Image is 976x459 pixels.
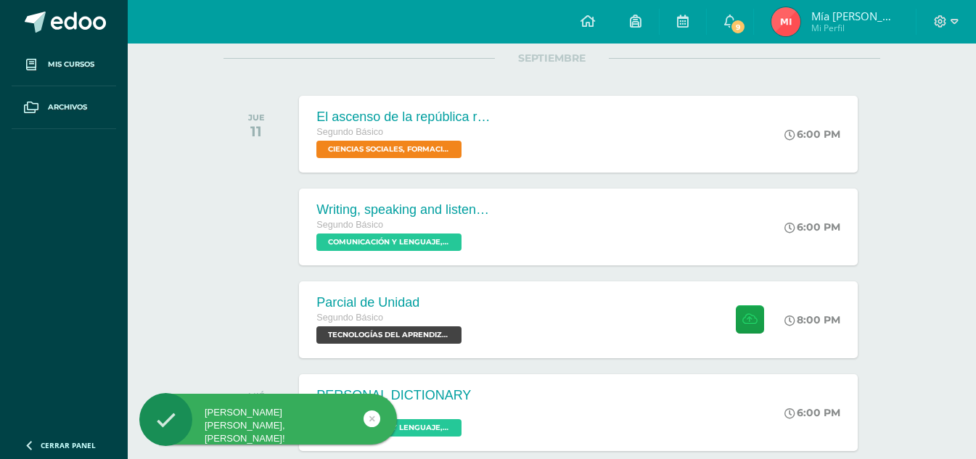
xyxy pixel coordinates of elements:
[784,313,840,326] div: 8:00 PM
[248,112,265,123] div: JUE
[811,9,898,23] span: Mía [PERSON_NAME]
[784,220,840,233] div: 6:00 PM
[316,127,383,137] span: Segundo Básico
[316,109,491,125] div: El ascenso de la república romana
[730,19,746,35] span: 9
[41,440,96,450] span: Cerrar panel
[48,102,87,113] span: Archivos
[316,295,465,310] div: Parcial de Unidad
[139,406,397,446] div: [PERSON_NAME] [PERSON_NAME], [PERSON_NAME]!
[811,22,898,34] span: Mi Perfil
[12,86,116,129] a: Archivos
[316,326,462,344] span: TECNOLOGÍAS DEL APRENDIZAJE Y LA COMUNICACIÓN 'Sección B'
[771,7,800,36] img: e25b0d6051efb6e8823e47dc8d40da4b.png
[248,123,265,140] div: 11
[316,141,462,158] span: CIENCIAS SOCIALES, FORMACIÓN CIUDADANA E INTERCULTURALIDAD 'Sección B'
[316,220,383,230] span: Segundo Básico
[48,59,94,70] span: Mis cursos
[316,313,383,323] span: Segundo Básico
[784,128,840,141] div: 6:00 PM
[248,391,265,401] div: MIÉ
[316,388,471,403] div: PERSONAL DICTIONARY
[316,202,491,218] div: Writing, speaking and listening.
[12,44,116,86] a: Mis cursos
[316,233,462,251] span: COMUNICACIÓN Y LENGUAJE, IDIOMA EXTRANJERO 'Sección B'
[784,406,840,419] div: 6:00 PM
[495,51,609,65] span: SEPTIEMBRE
